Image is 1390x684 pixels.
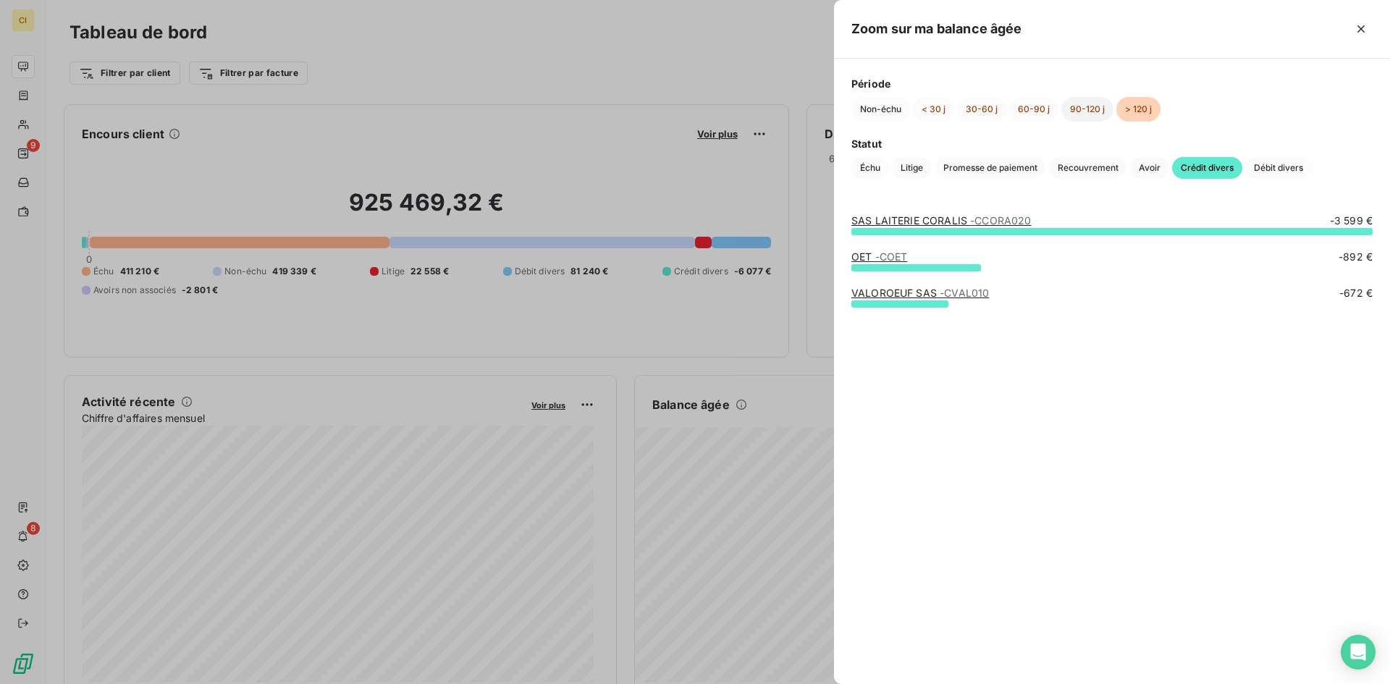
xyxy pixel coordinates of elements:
button: Promesse de paiement [935,157,1046,179]
span: Période [851,76,1373,91]
button: Avoir [1130,157,1169,179]
a: VALOROEUF SAS [851,287,989,299]
span: - COET [875,250,908,263]
a: SAS LAITERIE CORALIS [851,214,1032,227]
span: -892 € [1339,250,1373,264]
button: 60-90 j [1009,97,1058,122]
button: > 120 j [1116,97,1161,122]
button: Débit divers [1245,157,1312,179]
div: Open Intercom Messenger [1341,635,1376,670]
button: 30-60 j [957,97,1006,122]
button: 90-120 j [1061,97,1113,122]
span: Statut [851,136,1373,151]
h5: Zoom sur ma balance âgée [851,19,1022,39]
button: Recouvrement [1049,157,1127,179]
button: Crédit divers [1172,157,1242,179]
span: -3 599 € [1330,214,1373,228]
span: - CCORA020 [970,214,1031,227]
a: OET [851,250,907,263]
button: < 30 j [913,97,954,122]
span: -672 € [1339,286,1373,300]
button: Litige [892,157,932,179]
span: - CVAL010 [940,287,989,299]
button: Échu [851,157,889,179]
button: Non-échu [851,97,910,122]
